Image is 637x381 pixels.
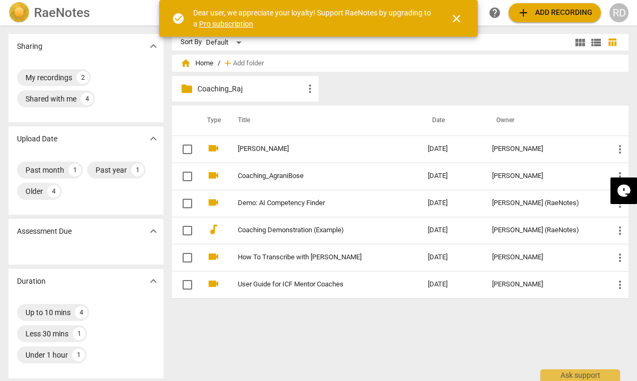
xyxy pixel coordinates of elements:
[145,273,161,289] button: Show more
[8,2,161,23] a: LogoRaeNotes
[207,196,220,209] span: videocam
[492,145,597,153] div: [PERSON_NAME]
[492,172,597,180] div: [PERSON_NAME]
[492,226,597,234] div: [PERSON_NAME] (RaeNotes)
[8,2,30,23] img: Logo
[96,165,127,175] div: Past year
[145,131,161,147] button: Show more
[419,106,484,136] th: Date
[172,12,185,25] span: check_circle
[81,92,93,105] div: 4
[25,72,72,83] div: My recordings
[145,38,161,54] button: Show more
[206,34,245,51] div: Default
[131,164,144,176] div: 1
[488,6,501,19] span: help
[509,3,601,22] button: Upload
[604,35,620,50] button: Table view
[588,35,604,50] button: List view
[225,106,419,136] th: Title
[25,186,43,197] div: Older
[147,132,160,145] span: expand_more
[238,226,390,234] a: Coaching Demonstration (Example)
[180,38,202,46] div: Sort By
[76,71,89,84] div: 2
[450,12,463,25] span: close
[180,82,193,95] span: folder
[75,306,88,319] div: 4
[238,172,390,180] a: Coaching_AgraniBose
[193,7,431,29] div: Dear user, we appreciate your loyalty! Support RaeNotes by upgrading to a
[517,6,592,19] span: Add recording
[17,133,57,145] p: Upload Date
[199,20,253,28] a: Pro subscription
[218,60,220,67] span: /
[517,6,530,19] span: add
[238,253,390,261] a: How To Transcribe with [PERSON_NAME]
[238,281,390,289] a: User Guide for ICF Mentor Coaches
[444,6,469,31] button: Close
[304,82,316,95] span: more_vert
[485,3,504,22] a: Help
[17,41,42,52] p: Sharing
[180,58,213,69] span: Home
[147,225,160,238] span: expand_more
[419,163,484,190] td: [DATE]
[614,170,626,183] span: more_vert
[484,106,605,136] th: Owner
[614,224,626,237] span: more_vert
[25,165,64,175] div: Past month
[609,3,629,22] button: RD
[25,307,71,318] div: Up to 10 mins
[73,327,85,340] div: 1
[419,217,484,244] td: [DATE]
[614,143,626,156] span: more_vert
[574,36,587,49] span: view_module
[207,223,220,236] span: audiotrack
[25,94,76,104] div: Shared with me
[25,350,68,360] div: Under 1 hour
[540,369,620,381] div: Ask support
[197,83,304,95] p: Coaching_Raj
[607,37,617,47] span: table_chart
[147,40,160,53] span: expand_more
[222,58,233,69] span: add
[207,169,220,182] span: videocam
[492,281,597,289] div: [PERSON_NAME]
[207,277,220,290] span: videocam
[47,185,60,198] div: 4
[419,244,484,271] td: [DATE]
[147,275,160,287] span: expand_more
[572,35,588,50] button: Tile view
[207,142,220,155] span: videocam
[614,251,626,264] span: more_vert
[492,253,597,261] div: [PERSON_NAME]
[419,136,484,163] td: [DATE]
[34,5,90,20] h2: RaeNotes
[419,271,484,298] td: [DATE]
[238,199,390,207] a: Demo: AI Competency Finder
[419,190,484,217] td: [DATE]
[199,106,225,136] th: Type
[17,226,72,237] p: Assessment Due
[68,164,81,176] div: 1
[72,349,85,361] div: 1
[233,60,264,67] span: Add folder
[25,328,68,339] div: Less 30 mins
[17,276,46,287] p: Duration
[145,223,161,239] button: Show more
[180,58,191,69] span: home
[590,36,602,49] span: view_list
[492,199,597,207] div: [PERSON_NAME] (RaeNotes)
[238,145,390,153] a: [PERSON_NAME]
[207,250,220,263] span: videocam
[614,278,626,291] span: more_vert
